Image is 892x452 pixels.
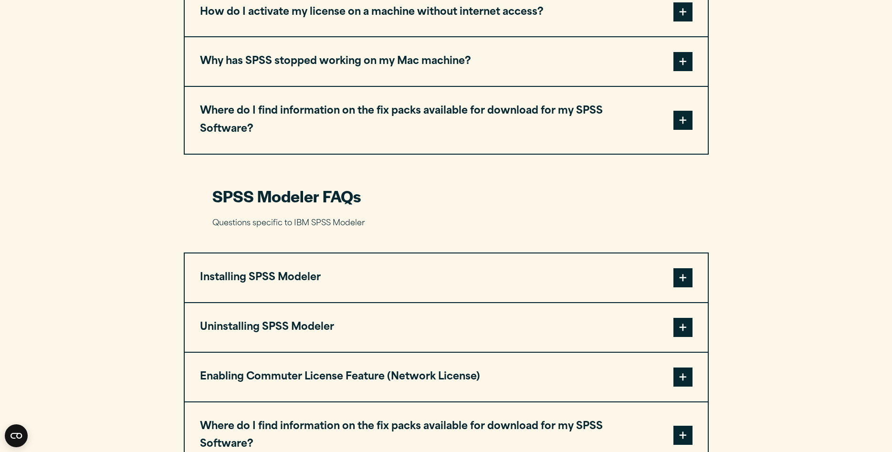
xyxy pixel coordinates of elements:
p: Questions specific to IBM SPSS Modeler [212,217,680,231]
button: Where do I find information on the fix packs available for download for my SPSS Software? [185,87,708,154]
h2: SPSS Modeler FAQs [212,185,680,207]
button: Enabling Commuter License Feature (Network License) [185,353,708,401]
button: Open CMP widget [5,424,28,447]
button: Uninstalling SPSS Modeler [185,303,708,352]
button: Installing SPSS Modeler [185,253,708,302]
button: Why has SPSS stopped working on my Mac machine? [185,37,708,86]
